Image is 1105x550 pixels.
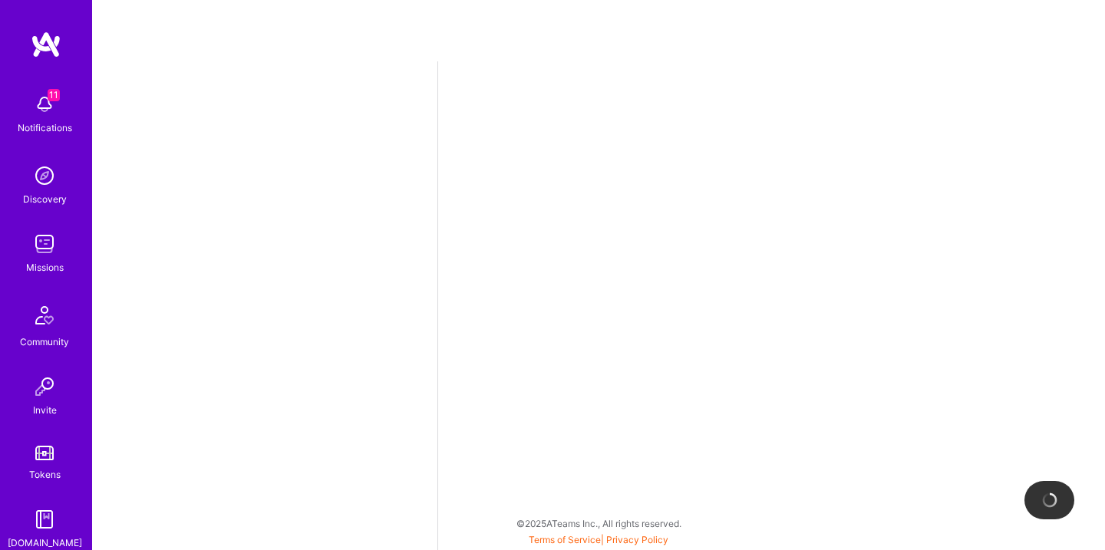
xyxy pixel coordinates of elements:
[529,534,601,545] a: Terms of Service
[29,371,60,402] img: Invite
[29,504,60,535] img: guide book
[20,334,69,350] div: Community
[26,297,63,334] img: Community
[29,229,60,259] img: teamwork
[606,534,668,545] a: Privacy Policy
[35,446,54,460] img: tokens
[1041,492,1058,509] img: loading
[529,534,668,545] span: |
[92,504,1105,542] div: © 2025 ATeams Inc., All rights reserved.
[26,259,64,275] div: Missions
[48,89,60,101] span: 11
[33,402,57,418] div: Invite
[23,191,67,207] div: Discovery
[29,466,61,482] div: Tokens
[31,31,61,58] img: logo
[29,89,60,120] img: bell
[29,160,60,191] img: discovery
[18,120,72,136] div: Notifications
